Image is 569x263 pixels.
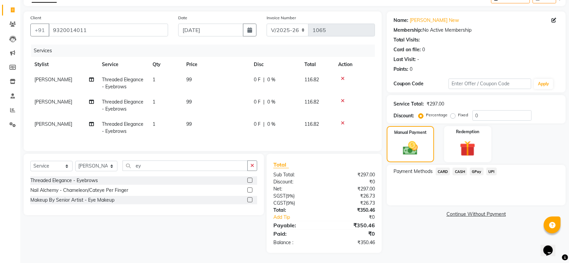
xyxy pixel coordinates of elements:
div: Balance : [268,239,324,246]
span: 99 [186,121,192,127]
span: [PERSON_NAME] [34,121,72,127]
span: UPI [486,168,497,175]
span: 99 [186,77,192,83]
img: _cash.svg [398,140,423,157]
span: 1 [153,121,155,127]
button: Apply [534,79,553,89]
span: CARD [436,168,450,175]
span: 9% [287,200,294,206]
a: [PERSON_NAME] New [410,17,459,24]
div: Paid: [268,230,324,238]
span: | [263,76,265,83]
span: 0 % [267,76,275,83]
div: No Active Membership [394,27,559,34]
div: ₹26.73 [324,200,380,207]
a: Continue Without Payment [388,211,564,218]
span: CASH [453,168,467,175]
div: ₹297.00 [324,171,380,178]
th: Service [98,57,148,72]
th: Stylist [30,57,98,72]
div: Last Visit: [394,56,416,63]
label: Manual Payment [394,129,427,136]
th: Price [182,57,250,72]
div: Nail Alchemy - Chameleon/Cateye Per Finger [30,187,128,194]
iframe: chat widget [541,236,562,256]
span: Threaded Elegance - Eyebrows [102,99,143,112]
div: Services [31,45,380,57]
span: | [263,121,265,128]
div: ₹350.46 [324,221,380,229]
span: Threaded Elegance - Eyebrows [102,121,143,134]
span: | [263,98,265,106]
div: Coupon Code [394,80,449,87]
label: Invoice Number [267,15,296,21]
button: +91 [30,24,49,36]
span: 116.82 [304,77,319,83]
th: Action [334,57,375,72]
span: SGST [273,193,286,199]
div: Payable: [268,221,324,229]
div: Net: [268,185,324,193]
div: ₹0 [333,214,380,221]
div: 0 [423,46,425,53]
span: [PERSON_NAME] [34,99,72,105]
div: ( ) [268,200,324,207]
div: Points: [394,66,409,73]
div: Total Visits: [394,36,420,43]
div: Threaded Elegance - Eyebrows [30,177,98,184]
div: ₹350.46 [324,239,380,246]
div: Card on file: [394,46,421,53]
input: Search by Name/Mobile/Email/Code [49,24,168,36]
span: 0 % [267,121,275,128]
span: CGST [273,200,286,206]
div: ₹350.46 [324,207,380,214]
span: [PERSON_NAME] [34,77,72,83]
span: 1 [153,99,155,105]
th: Disc [250,57,300,72]
span: 0 F [254,98,261,106]
div: Discount: [394,112,414,119]
div: 0 [410,66,413,73]
span: 0 F [254,76,261,83]
span: 116.82 [304,121,319,127]
div: ₹297.00 [427,100,444,108]
div: Makeup By Senior Artist - Eye Makeup [30,197,114,204]
div: Membership: [394,27,423,34]
label: Percentage [426,112,448,118]
div: ( ) [268,193,324,200]
th: Qty [148,57,182,72]
div: ₹0 [324,230,380,238]
div: Service Total: [394,100,424,108]
div: Total: [268,207,324,214]
label: Fixed [458,112,468,118]
div: - [417,56,419,63]
div: ₹297.00 [324,185,380,193]
span: 99 [186,99,192,105]
span: 0 % [267,98,275,106]
img: _gift.svg [455,139,480,158]
span: 116.82 [304,99,319,105]
span: 1 [153,77,155,83]
a: Add Tip [268,214,333,221]
th: Total [300,57,334,72]
span: 0 F [254,121,261,128]
span: Payment Methods [394,168,433,175]
span: Threaded Elegance - Eyebrows [102,77,143,90]
div: ₹0 [324,178,380,185]
label: Redemption [456,129,479,135]
div: Sub Total: [268,171,324,178]
div: Discount: [268,178,324,185]
span: GPay [470,168,484,175]
div: ₹26.73 [324,193,380,200]
span: 9% [287,193,293,199]
label: Client [30,15,41,21]
input: Search or Scan [123,160,248,171]
label: Date [178,15,187,21]
input: Enter Offer / Coupon Code [449,79,531,89]
div: Name: [394,17,409,24]
span: Total [273,161,289,168]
